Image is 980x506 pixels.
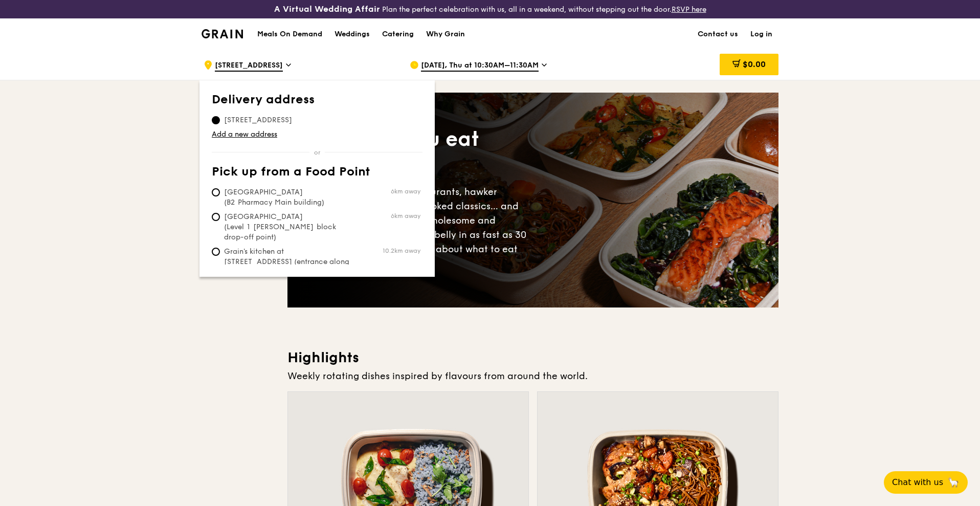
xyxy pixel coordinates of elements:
span: 6km away [391,212,420,220]
span: Chat with us [892,476,943,489]
div: Catering [382,19,414,50]
input: [GEOGRAPHIC_DATA] (Level 1 [PERSON_NAME] block drop-off point)6km away [212,213,220,221]
button: Chat with us🦙 [884,471,968,494]
a: Add a new address [212,129,422,140]
div: Plan the perfect celebration with us, all in a weekend, without stepping out the door. [195,4,785,14]
span: [GEOGRAPHIC_DATA] (B2 Pharmacy Main building) [212,187,364,208]
span: [STREET_ADDRESS] [215,60,283,72]
span: $0.00 [743,59,766,69]
input: Grain's kitchen at [STREET_ADDRESS] (entrance along [PERSON_NAME][GEOGRAPHIC_DATA])10.2km away [212,248,220,256]
a: RSVP here [672,5,706,14]
th: Delivery address [212,93,422,111]
img: Grain [202,29,243,38]
span: Grain's kitchen at [STREET_ADDRESS] (entrance along [PERSON_NAME][GEOGRAPHIC_DATA]) [212,247,364,288]
input: [STREET_ADDRESS] [212,116,220,124]
span: 6km away [391,187,420,195]
span: [STREET_ADDRESS] [212,115,304,125]
span: 10.2km away [383,247,420,255]
span: [DATE], Thu at 10:30AM–11:30AM [421,60,539,72]
a: Contact us [692,19,744,50]
a: Weddings [328,19,376,50]
a: GrainGrain [202,18,243,49]
div: Why Grain [426,19,465,50]
h1: Meals On Demand [257,29,322,39]
span: [GEOGRAPHIC_DATA] (Level 1 [PERSON_NAME] block drop-off point) [212,212,364,243]
th: Pick up from a Food Point [212,165,422,183]
div: Weddings [335,19,370,50]
a: Log in [744,19,778,50]
input: [GEOGRAPHIC_DATA] (B2 Pharmacy Main building)6km away [212,188,220,196]
h3: Highlights [287,348,778,367]
h3: A Virtual Wedding Affair [274,4,380,14]
span: 🦙 [947,476,960,489]
a: Why Grain [420,19,471,50]
div: Weekly rotating dishes inspired by flavours from around the world. [287,369,778,383]
a: Catering [376,19,420,50]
